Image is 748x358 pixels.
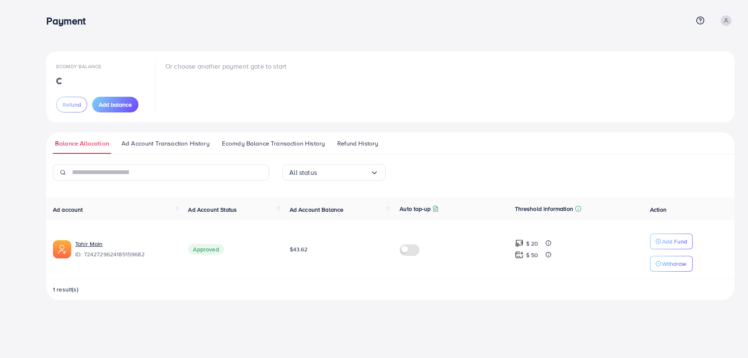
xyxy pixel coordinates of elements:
span: Ecomdy Balance [56,63,101,70]
p: $ 50 [526,250,538,260]
span: Refund History [337,139,378,148]
span: $43.62 [290,245,308,253]
div: <span class='underline'>Tahir Main</span></br>7242729624185159682 [75,240,175,259]
span: Ad Account Transaction History [121,139,210,148]
img: top-up amount [515,239,524,248]
input: Search for option [317,166,370,179]
img: ic-ads-acc.e4c84228.svg [53,240,71,258]
span: Balance Allocation [55,139,109,148]
p: $ 20 [526,239,538,248]
span: ID: 7242729624185159682 [75,250,175,258]
p: Threshold information [515,204,573,214]
button: Withdraw [650,256,693,272]
span: Action [650,205,667,214]
button: Add balance [92,97,138,112]
button: Refund [56,97,87,112]
span: Ad account [53,205,83,214]
span: Ecomdy Balance Transaction History [222,139,325,148]
span: Approved [188,244,224,255]
img: top-up amount [515,251,524,259]
span: 1 result(s) [53,285,79,294]
p: Withdraw [662,259,686,269]
p: Or choose another payment gate to start [165,61,286,71]
span: Ad Account Status [188,205,237,214]
button: Add Fund [650,234,693,249]
div: Search for option [282,164,386,181]
a: Tahir Main [75,240,103,248]
p: Auto top-up [400,204,431,214]
span: All status [289,166,317,179]
h3: Payment [46,15,92,27]
span: Refund [62,100,81,109]
p: Add Fund [662,236,687,246]
span: Ad Account Balance [290,205,344,214]
span: Add balance [99,100,132,109]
